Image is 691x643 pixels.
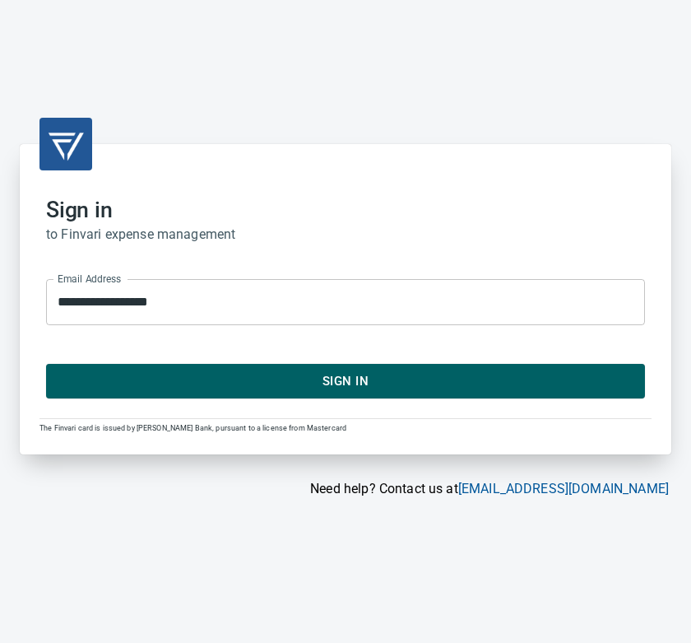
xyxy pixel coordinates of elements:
p: Need help? Contact us at [20,479,669,499]
h6: to Finvari expense management [46,223,645,246]
img: transparent_logo.png [46,124,86,164]
span: Sign In [64,370,627,392]
button: Sign In [46,364,645,398]
h2: Sign in [46,197,645,223]
span: The Finvari card is issued by [PERSON_NAME] Bank, pursuant to a license from Mastercard [39,424,346,432]
a: [EMAIL_ADDRESS][DOMAIN_NAME] [458,481,669,496]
